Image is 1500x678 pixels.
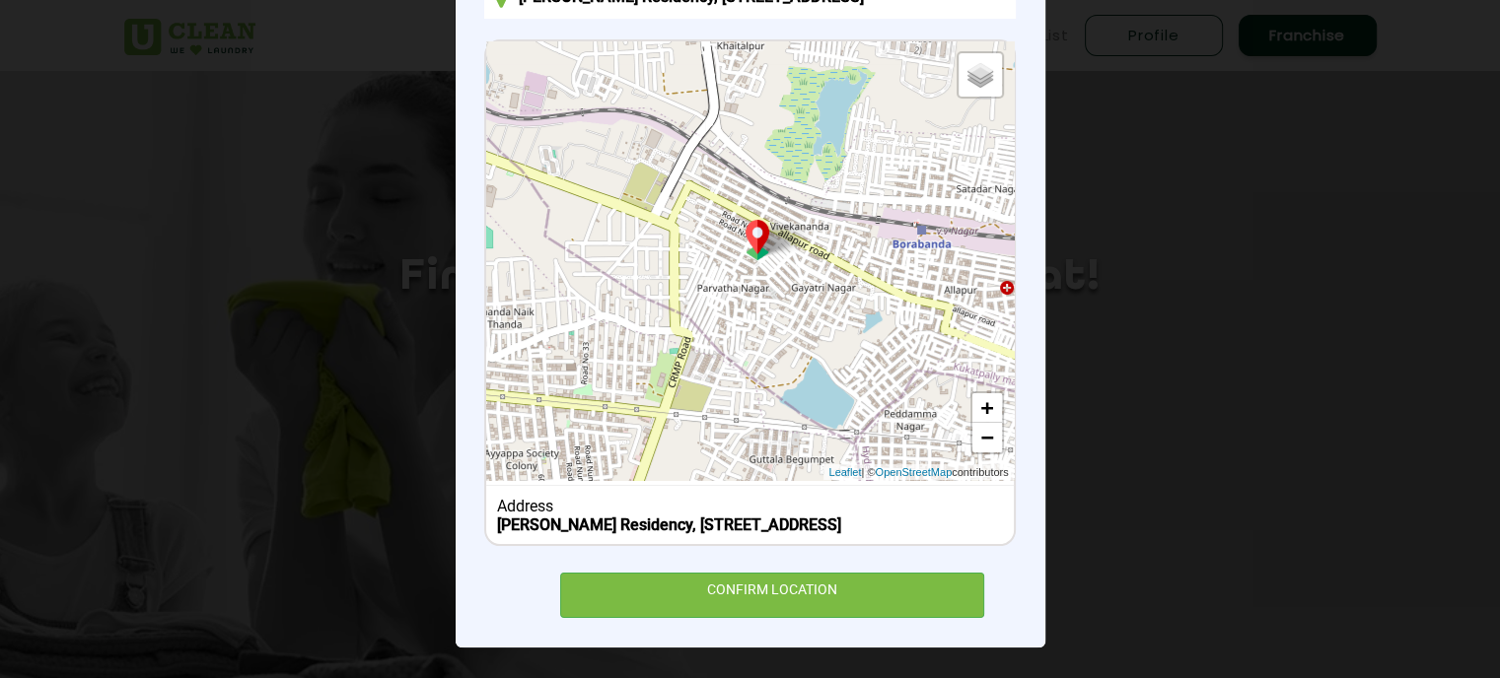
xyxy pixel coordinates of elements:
[972,423,1002,452] a: Zoom out
[959,53,1002,97] a: Layers
[823,464,1013,481] div: | © contributors
[497,515,841,534] b: [PERSON_NAME] Residency, [STREET_ADDRESS]
[828,464,861,481] a: Leaflet
[972,393,1002,423] a: Zoom in
[560,573,985,617] div: CONFIRM LOCATION
[497,497,1003,515] div: Address
[875,464,952,481] a: OpenStreetMap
